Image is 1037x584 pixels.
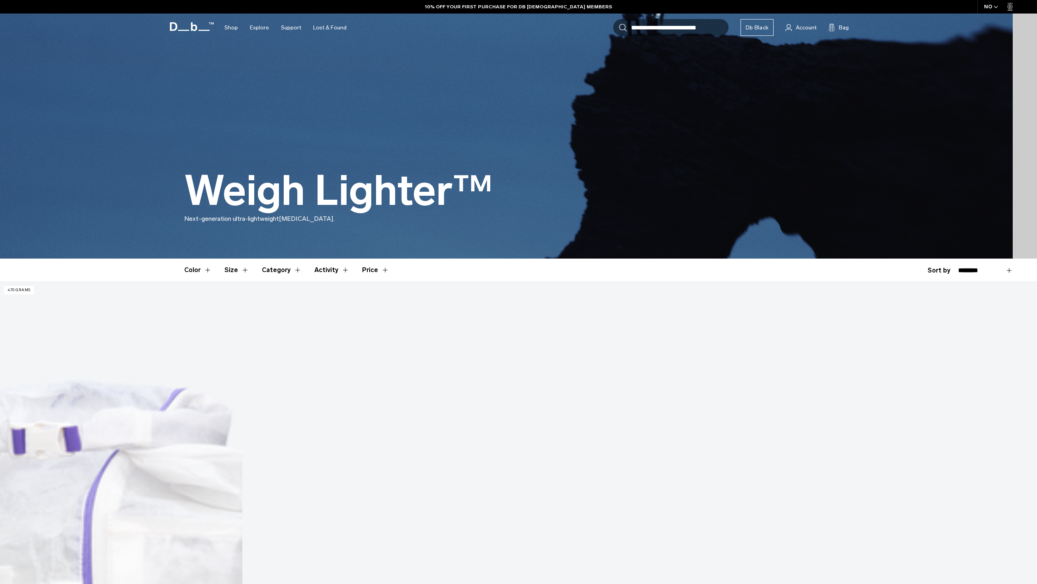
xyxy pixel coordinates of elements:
[314,259,349,282] button: Toggle Filter
[224,14,238,42] a: Shop
[362,259,389,282] button: Toggle Price
[250,14,269,42] a: Explore
[839,23,849,32] span: Bag
[796,23,817,32] span: Account
[741,19,774,36] a: Db Black
[828,23,849,32] button: Bag
[262,259,302,282] button: Toggle Filter
[279,215,335,222] span: [MEDICAL_DATA].
[184,215,279,222] span: Next-generation ultra-lightweight
[218,14,353,42] nav: Main Navigation
[786,23,817,32] a: Account
[224,259,249,282] button: Toggle Filter
[4,286,34,294] p: 470 grams
[184,168,493,214] h1: Weigh Lighter™
[281,14,301,42] a: Support
[184,259,212,282] button: Toggle Filter
[313,14,347,42] a: Lost & Found
[425,3,612,10] a: 10% OFF YOUR FIRST PURCHASE FOR DB [DEMOGRAPHIC_DATA] MEMBERS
